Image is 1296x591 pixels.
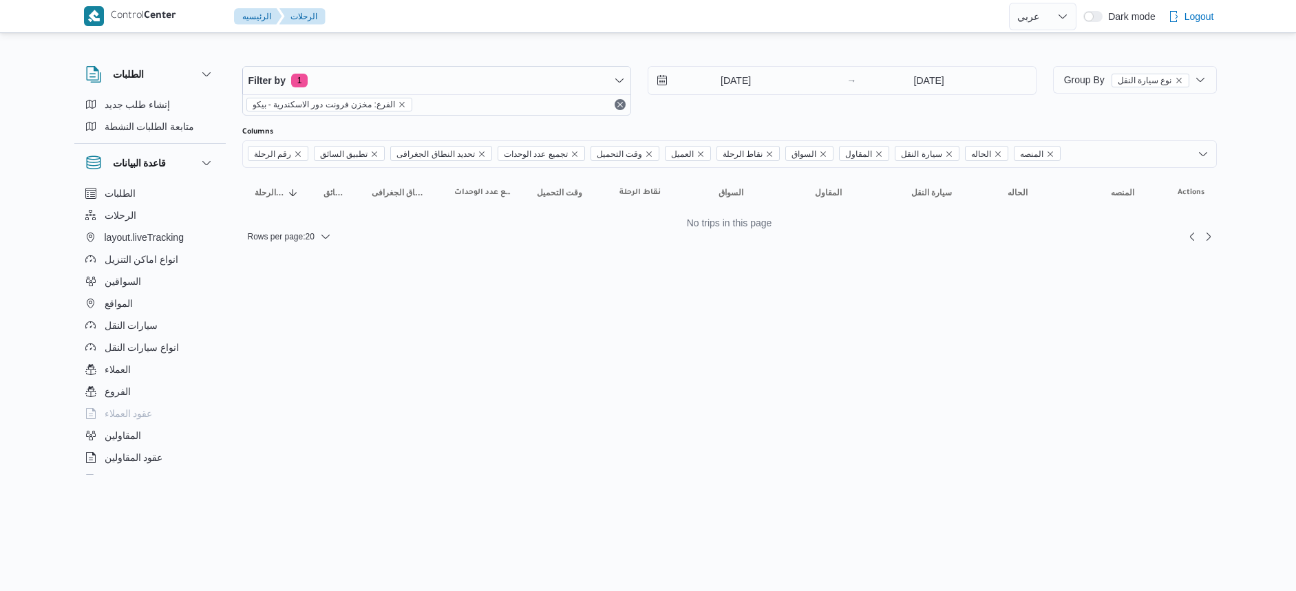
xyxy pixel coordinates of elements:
span: العميل [665,146,711,161]
button: الحاله [1002,182,1092,204]
span: Group By نوع سيارة النقل [1064,74,1189,85]
button: متابعة الطلبات النشطة [80,116,220,138]
span: تجميع عدد الوحدات [504,147,568,162]
span: متابعة الطلبات النشطة [105,118,195,135]
button: المنصه [1105,182,1141,204]
span: سيارات النقل [105,317,158,334]
span: المقاول [845,147,872,162]
h3: قاعدة البيانات [113,155,167,171]
button: Remove [612,96,628,113]
span: الفرع: مخزن فرونت دور الاسكندرية - بيكو [246,98,412,111]
span: تطبيق السائق [323,187,347,198]
span: Actions [1178,187,1204,198]
span: Filter by [248,72,286,89]
button: اجهزة التليفون [80,469,220,491]
span: المقاولين [105,427,141,444]
span: Logout [1185,8,1214,25]
h3: الطلبات [113,66,144,83]
span: المواقع [105,295,133,312]
span: السواق [719,187,743,198]
button: انواع اماكن التنزيل [80,248,220,270]
div: الطلبات [74,94,226,143]
button: وقت التحميل [531,182,600,204]
a: Next page, 2 [1200,228,1217,245]
span: layout.liveTracking [105,229,184,246]
span: نوع سيارة النقل [1118,74,1172,87]
b: Center [144,11,176,22]
button: تحديد النطاق الجغرافى [366,182,435,204]
button: Remove السواق from selection in this group [819,150,827,158]
button: remove selected entity [1175,76,1183,85]
span: وقت التحميل [597,147,642,162]
span: نقاط الرحلة [716,146,780,161]
span: 1 active filters [291,74,308,87]
button: Remove المنصه from selection in this group [1046,150,1054,158]
span: Dark mode [1103,11,1155,22]
span: إنشاء طلب جديد [105,96,171,113]
button: Rows per page:20 [242,228,337,245]
span: المنصه [1020,147,1043,162]
div: قاعدة البيانات [74,182,226,480]
button: انواع سيارات النقل [80,336,220,358]
button: Remove تجميع عدد الوحدات from selection in this group [571,150,579,158]
span: اجهزة التليفون [105,471,162,488]
button: الطلبات [80,182,220,204]
button: المقاولين [80,425,220,447]
span: السواق [785,146,833,161]
span: الحاله [971,147,991,162]
span: سيارة النقل [895,146,959,161]
span: نقاط الرحلة [723,147,763,162]
span: السواقين [105,273,141,290]
input: Press the down key to open a popover containing a calendar. [648,67,805,94]
span: وقت التحميل [537,187,582,198]
button: Remove تحديد النطاق الجغرافى from selection in this group [478,150,486,158]
span: تطبيق السائق [314,146,385,161]
button: Open list of options [1198,149,1209,160]
span: عقود العملاء [105,405,153,422]
span: الحاله [1008,187,1028,198]
span: عقود المقاولين [105,449,163,466]
span: السواق [792,147,816,162]
button: المقاول [809,182,892,204]
button: الفروع [80,380,220,402]
button: سيارة النقل [906,182,988,204]
svg: Sorted in descending order [288,187,299,198]
button: السواقين [80,270,220,292]
img: X8yXhbKr1z7QwAAAABJRU5ErkJggg== [84,6,104,26]
button: Logout [1162,3,1220,30]
button: layout.liveTracking [80,226,220,248]
button: الرحلات [279,8,326,25]
button: الرحلات [80,204,220,226]
span: العميل [671,147,694,162]
span: وقت التحميل [591,146,659,161]
button: تطبيق السائق [318,182,352,204]
button: Previous page [1184,228,1200,245]
button: السواق [713,182,796,204]
button: المواقع [80,292,220,314]
span: رقم الرحلة [248,146,308,161]
button: عقود المقاولين [80,447,220,469]
button: Filter by1 active filters [243,67,630,94]
span: المقاول [839,146,889,161]
span: تطبيق السائق [320,147,368,162]
button: Remove نقاط الرحلة from selection in this group [765,150,774,158]
iframe: chat widget [14,536,58,577]
span: انواع اماكن التنزيل [105,251,179,268]
span: تجميع عدد الوحدات [498,146,585,161]
span: تحديد النطاق الجغرافى [390,146,492,161]
button: Remove وقت التحميل from selection in this group [645,150,653,158]
span: المنصه [1111,187,1134,198]
span: العملاء [105,361,131,378]
label: Columns [242,127,273,138]
button: الرئيسيه [234,8,282,25]
span: نوع سيارة النقل [1112,74,1189,87]
span: Rows per page : 20 [248,228,315,245]
span: سيارة النقل [911,187,952,198]
center: No trips in this page [242,217,1217,228]
button: قاعدة البيانات [85,155,215,171]
span: الطلبات [105,185,136,202]
span: تجميع عدد الوحدات [454,187,512,198]
span: الحاله [965,146,1008,161]
button: Remove الحاله from selection in this group [994,150,1002,158]
button: Remove المقاول from selection in this group [875,150,883,158]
